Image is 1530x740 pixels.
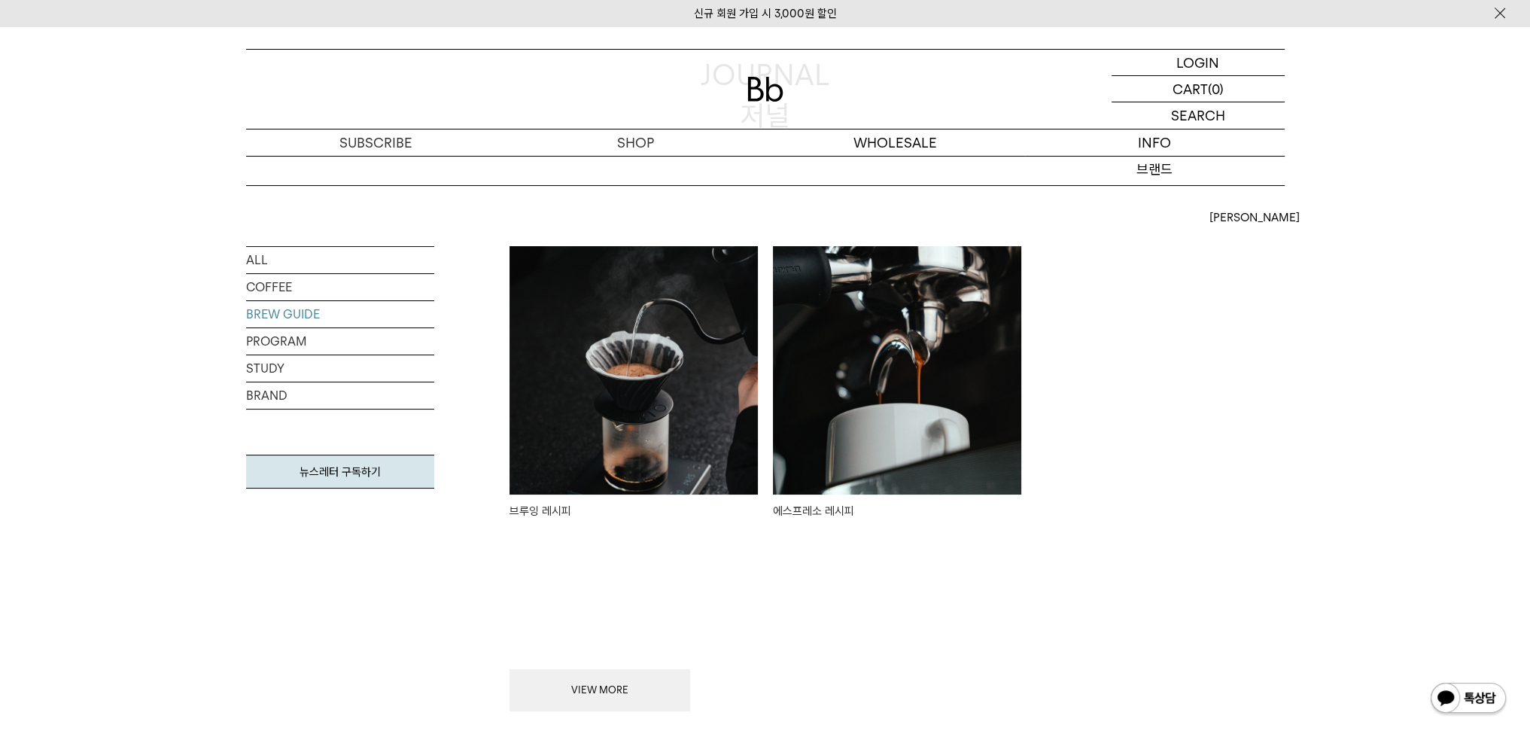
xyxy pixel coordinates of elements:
a: CART (0) [1112,76,1285,102]
img: 에스프레소 레시피 [773,246,1021,495]
a: BRAND [246,382,434,409]
span: [PERSON_NAME] [1209,209,1300,227]
img: 브루잉 레시피 [509,246,758,495]
p: WHOLESALE [765,129,1025,156]
a: 브랜드 [1025,157,1285,182]
a: PROGRAM [246,328,434,355]
a: 신규 회원 가입 시 3,000원 할인 [694,7,837,20]
p: (0) [1208,76,1224,102]
a: 브루잉 레시피 브루잉 레시피 [509,246,758,538]
a: STUDY [246,355,434,382]
a: SHOP [506,129,765,156]
button: VIEW MORE [509,669,690,711]
p: LOGIN [1176,50,1219,75]
img: 로고 [747,77,783,102]
a: 뉴스레터 구독하기 [246,455,434,489]
a: ALL [246,247,434,273]
a: SUBSCRIBE [246,129,506,156]
p: INFO [1025,129,1285,156]
a: 에스프레소 레시피 에스프레소 레시피 [773,246,1021,556]
p: CART [1173,76,1208,102]
p: SEARCH [1171,102,1225,129]
div: 브루잉 레시피 [509,502,758,538]
img: 카카오톡 채널 1:1 채팅 버튼 [1429,681,1507,717]
a: COFFEE [246,274,434,300]
a: LOGIN [1112,50,1285,76]
a: BREW GUIDE [246,301,434,327]
div: 에스프레소 레시피 [773,502,1021,538]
